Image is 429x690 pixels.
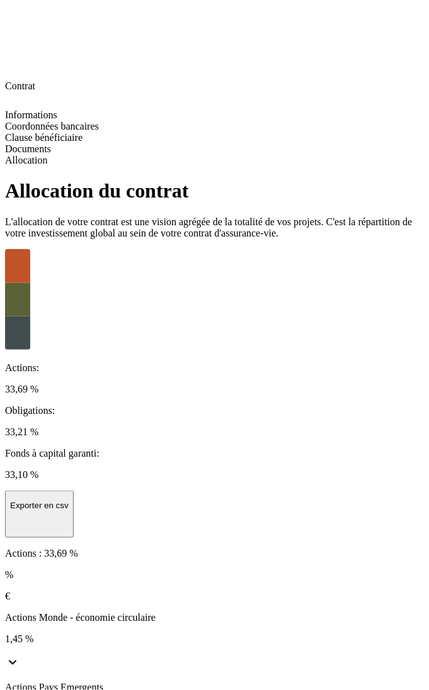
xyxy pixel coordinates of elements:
[5,109,57,120] span: Informations
[5,405,424,416] p: Obligations :
[10,501,69,510] p: Exporter en csv
[5,362,424,374] p: Actions :
[5,612,424,623] p: Actions Monde - économie circulaire
[5,179,424,203] h1: Allocation du contrat
[5,548,424,559] p: Actions : 33,69 %
[5,155,48,165] span: Allocation
[5,491,74,538] button: Exporter en csv
[5,569,424,581] p: %
[5,591,424,602] p: €
[5,121,99,131] span: Coordonnées bancaires
[5,448,424,459] p: Fonds à capital garanti :
[5,426,424,438] p: 33,21 %
[5,132,83,143] span: Clause bénéficiaire
[5,633,424,645] p: 1,45 %
[5,143,51,154] span: Documents
[5,469,424,481] p: 33,10 %
[5,384,424,395] p: 33,69 %
[5,216,424,239] p: L'allocation de votre contrat est une vision agrégée de la totalité de vos projets. C'est la répa...
[5,81,35,91] span: Contrat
